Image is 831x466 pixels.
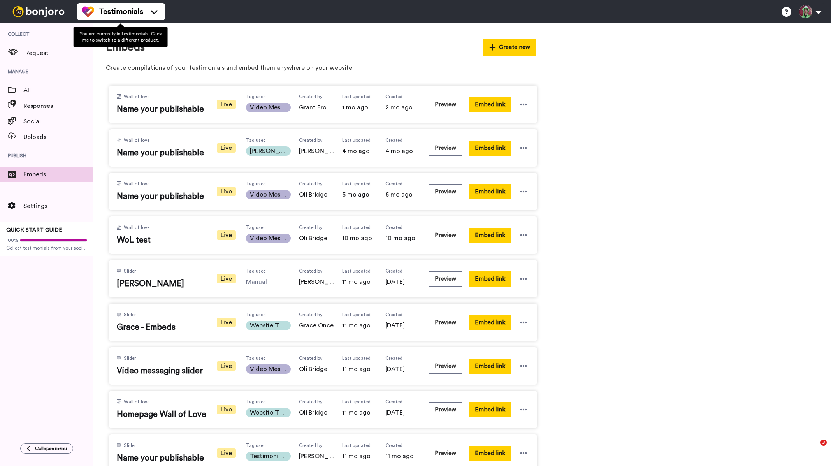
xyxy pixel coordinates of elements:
span: Video Messaging WoL [246,103,291,112]
span: Oli Bridge [299,364,334,374]
span: Tag used [246,224,271,230]
span: Wall of love [124,224,149,230]
span: Last updated [342,355,377,361]
button: Embed link [469,141,511,156]
img: tm-color.svg [82,5,94,18]
span: 3 [820,440,827,446]
span: Created [385,224,420,230]
span: 5 mo ago [385,190,420,199]
button: Collapse menu [20,443,73,454]
span: Wall of love [124,181,149,187]
button: Embed link [469,402,511,417]
span: Uploads [23,132,93,142]
span: Last updated [342,93,377,100]
span: Name your publishable [117,147,206,159]
button: Embed link [469,97,511,112]
span: Last updated [342,399,377,405]
span: Collect testimonials from your socials [6,245,87,251]
span: Created by [299,355,334,361]
span: Embeds [23,170,93,179]
span: Settings [23,201,93,211]
span: Tag used [246,355,271,361]
span: Tag used [246,93,271,100]
span: Created [385,93,420,100]
span: Wall of love [124,93,149,100]
span: Created by [299,399,334,405]
button: Embed link [469,315,511,330]
span: Collapse menu [35,445,67,452]
span: Created [385,137,420,143]
span: Created [385,355,420,361]
span: Created by [299,137,334,143]
span: Responses [23,101,93,111]
span: 11 mo ago [342,452,377,461]
span: Name your publishable [117,191,206,202]
button: Preview [429,446,462,461]
span: 4 mo ago [342,146,377,156]
span: [PERSON_NAME] [299,146,334,156]
span: Tag used [246,268,271,274]
span: Website Testimonial Wall of Love [246,321,291,330]
span: Nicolas Kern test wall [246,146,291,156]
span: Slider [124,268,136,274]
span: Created by [299,93,334,100]
img: bj-logo-header-white.svg [9,6,68,17]
span: [PERSON_NAME] [299,277,334,287]
span: [DATE] [385,408,420,417]
span: Testimonials [99,6,143,17]
span: Grace - Embeds [117,322,206,333]
span: You are currently in Testimonials . Click me to switch to a different product. [79,32,162,42]
span: 11 mo ago [385,452,420,461]
span: 10 mo ago [385,234,420,243]
span: Oli Bridge [299,190,334,199]
span: 11 mo ago [342,408,377,417]
span: WoL test [117,234,206,246]
button: Create new [483,39,537,56]
span: Grace Once [299,321,334,330]
span: [PERSON_NAME] [117,278,206,290]
span: Wall of love [124,399,149,405]
span: Manual [246,277,291,287]
span: 4 mo ago [385,146,420,156]
span: Name your publishable [117,104,206,115]
span: Created [385,268,420,274]
span: Request [25,48,93,58]
span: Slider [124,355,136,361]
span: Video Messaging WoL [246,364,291,374]
span: Created [385,442,420,448]
button: Embed link [469,359,511,374]
span: 11 mo ago [342,321,377,330]
span: Slider [124,311,136,318]
button: Embed link [469,228,511,243]
span: Live [217,405,236,414]
span: Live [217,318,236,327]
span: Live [217,274,236,283]
span: 5 mo ago [342,190,377,199]
span: 100% [6,237,18,243]
span: Live [217,187,236,196]
button: Preview [429,141,462,156]
button: Preview [429,184,462,199]
button: Embed link [469,271,511,287]
span: All [23,86,93,95]
span: Last updated [342,181,377,187]
span: Tag used [246,181,271,187]
span: Social [23,117,93,126]
span: Video Messaging WoL [246,190,291,199]
span: Website Testimonial Wall of Love [246,408,291,417]
p: Create compilations of your testimonials and embed them anywhere on your website [106,63,536,72]
span: Tag used [246,311,271,318]
span: Created [385,181,420,187]
span: Homepage Wall of Love [117,409,206,420]
button: Embed link [469,446,511,461]
span: Last updated [342,224,377,230]
span: Created by [299,181,334,187]
span: Last updated [342,442,377,448]
span: Video messaging slider [117,365,206,377]
span: Live [217,448,236,458]
span: 1 mo ago [342,103,377,112]
span: Slider [124,442,136,448]
button: Preview [429,402,462,417]
button: Preview [429,271,462,287]
span: Name your publishable [117,452,206,464]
